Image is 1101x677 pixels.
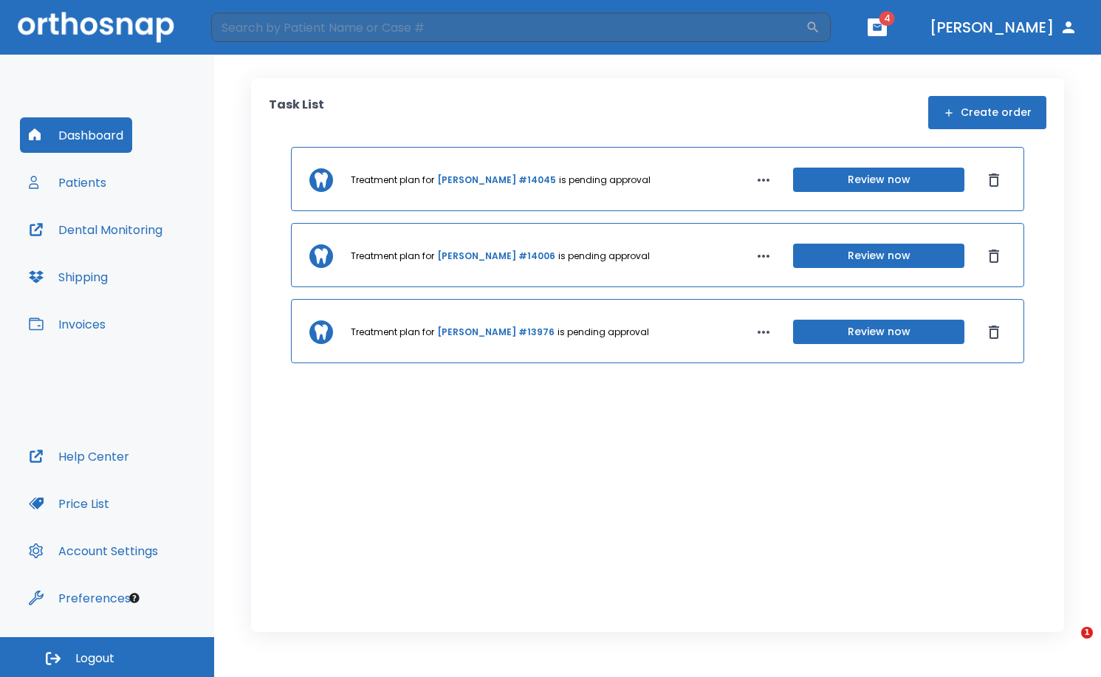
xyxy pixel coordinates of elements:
a: [PERSON_NAME] #13976 [437,326,555,339]
button: Dismiss [982,168,1006,192]
span: 1 [1081,627,1093,639]
p: Treatment plan for [351,173,434,187]
p: is pending approval [559,173,651,187]
button: Review now [793,168,964,192]
button: Shipping [20,259,117,295]
p: Treatment plan for [351,250,434,263]
p: Task List [269,96,324,129]
button: Patients [20,165,115,200]
p: Treatment plan for [351,326,434,339]
button: Create order [928,96,1046,129]
p: is pending approval [558,250,650,263]
a: [PERSON_NAME] #14045 [437,173,556,187]
iframe: Intercom live chat [1051,627,1086,662]
img: Orthosnap [18,12,174,42]
button: Help Center [20,439,138,474]
button: Dismiss [982,320,1006,344]
button: Preferences [20,580,140,616]
input: Search by Patient Name or Case # [211,13,806,42]
a: [PERSON_NAME] #14006 [437,250,555,263]
div: Tooltip anchor [128,591,141,605]
button: Price List [20,486,118,521]
button: [PERSON_NAME] [924,14,1083,41]
p: is pending approval [558,326,649,339]
button: Dashboard [20,117,132,153]
span: Logout [75,650,114,667]
button: Dental Monitoring [20,212,171,247]
button: Review now [793,320,964,344]
button: Dismiss [982,244,1006,268]
button: Review now [793,244,964,268]
button: Account Settings [20,533,167,568]
button: Invoices [20,306,114,342]
span: 4 [879,11,895,26]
